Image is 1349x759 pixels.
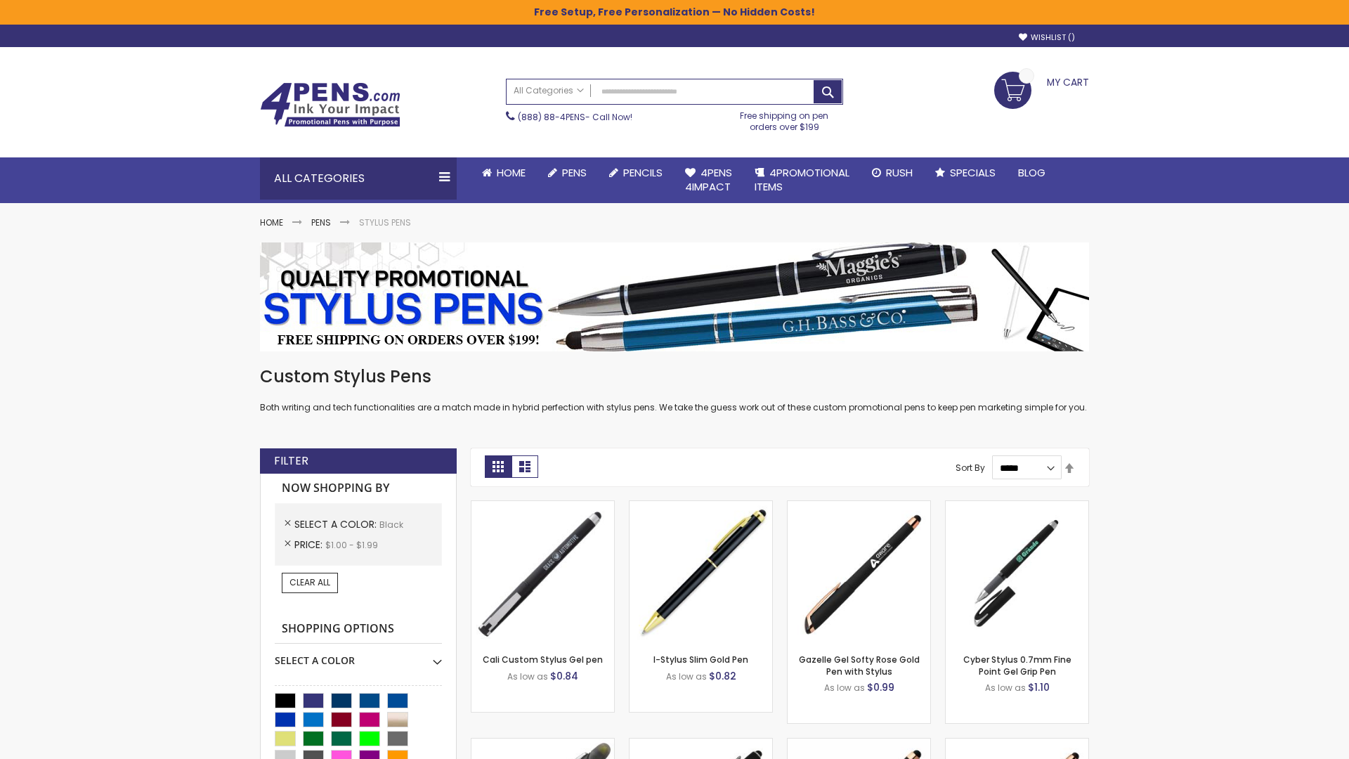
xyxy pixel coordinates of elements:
[743,157,861,203] a: 4PROMOTIONALITEMS
[630,500,772,512] a: I-Stylus Slim Gold-Black
[946,500,1088,512] a: Cyber Stylus 0.7mm Fine Point Gel Grip Pen-Black
[260,216,283,228] a: Home
[788,500,930,512] a: Gazelle Gel Softy Rose Gold Pen with Stylus-Black
[1007,157,1057,188] a: Blog
[294,517,379,531] span: Select A Color
[483,654,603,666] a: Cali Custom Stylus Gel pen
[886,165,913,180] span: Rush
[755,165,849,194] span: 4PROMOTIONAL ITEMS
[471,500,614,512] a: Cali Custom Stylus Gel pen-Black
[674,157,743,203] a: 4Pens4impact
[623,165,663,180] span: Pencils
[260,365,1089,388] h1: Custom Stylus Pens
[471,738,614,750] a: Souvenir® Jalan Highlighter Stylus Pen Combo-Black
[946,738,1088,750] a: Gazelle Gel Softy Rose Gold Pen with Stylus - ColorJet-Black
[311,216,331,228] a: Pens
[289,576,330,588] span: Clear All
[867,680,894,694] span: $0.99
[598,157,674,188] a: Pencils
[630,501,772,644] img: I-Stylus Slim Gold-Black
[507,79,591,103] a: All Categories
[685,165,732,194] span: 4Pens 4impact
[282,573,338,592] a: Clear All
[824,682,865,694] span: As low as
[963,654,1071,677] a: Cyber Stylus 0.7mm Fine Point Gel Grip Pen
[1018,165,1045,180] span: Blog
[924,157,1007,188] a: Specials
[518,111,632,123] span: - Call Now!
[799,654,920,677] a: Gazelle Gel Softy Rose Gold Pen with Stylus
[518,111,585,123] a: (888) 88-4PENS
[507,670,548,682] span: As low as
[260,242,1089,351] img: Stylus Pens
[497,165,526,180] span: Home
[950,165,996,180] span: Specials
[485,455,511,478] strong: Grid
[260,365,1089,414] div: Both writing and tech functionalities are a match made in hybrid perfection with stylus pens. We ...
[359,216,411,228] strong: Stylus Pens
[788,501,930,644] img: Gazelle Gel Softy Rose Gold Pen with Stylus-Black
[379,519,403,531] span: Black
[260,82,400,127] img: 4Pens Custom Pens and Promotional Products
[325,539,378,551] span: $1.00 - $1.99
[275,474,442,503] strong: Now Shopping by
[1019,32,1075,43] a: Wishlist
[260,157,457,200] div: All Categories
[788,738,930,750] a: Islander Softy Rose Gold Gel Pen with Stylus-Black
[275,614,442,644] strong: Shopping Options
[653,654,748,666] a: I-Stylus Slim Gold Pen
[956,462,985,474] label: Sort By
[550,669,578,683] span: $0.84
[666,670,707,682] span: As low as
[630,738,772,750] a: Custom Soft Touch® Metal Pens with Stylus-Black
[1028,680,1050,694] span: $1.10
[471,501,614,644] img: Cali Custom Stylus Gel pen-Black
[471,157,537,188] a: Home
[537,157,598,188] a: Pens
[275,644,442,668] div: Select A Color
[562,165,587,180] span: Pens
[514,85,584,96] span: All Categories
[985,682,1026,694] span: As low as
[274,453,308,469] strong: Filter
[861,157,924,188] a: Rush
[946,501,1088,644] img: Cyber Stylus 0.7mm Fine Point Gel Grip Pen-Black
[294,538,325,552] span: Price
[709,669,736,683] span: $0.82
[726,105,844,133] div: Free shipping on pen orders over $199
